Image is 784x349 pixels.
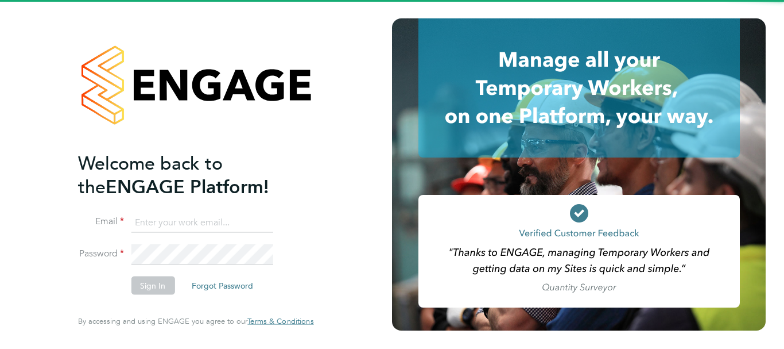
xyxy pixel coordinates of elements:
span: By accessing and using ENGAGE you agree to our [78,316,313,326]
label: Email [78,216,124,228]
input: Enter your work email... [131,212,273,233]
button: Sign In [131,277,174,295]
h2: ENGAGE Platform! [78,151,302,198]
span: Welcome back to the [78,152,223,198]
label: Password [78,248,124,260]
a: Terms & Conditions [247,317,313,326]
button: Forgot Password [183,277,262,295]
